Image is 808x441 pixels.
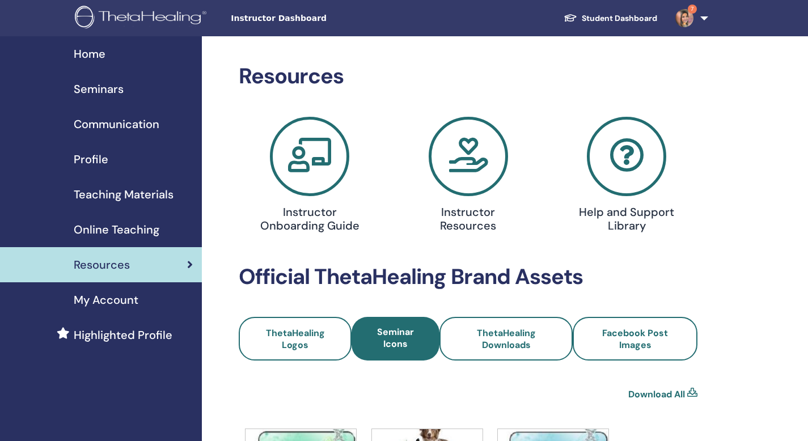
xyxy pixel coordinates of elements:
img: logo.png [75,6,210,31]
span: Highlighted Profile [74,326,172,344]
a: Instructor Resources [396,117,541,237]
a: Seminar Icons [352,317,439,361]
span: Profile [74,151,108,168]
h2: Official ThetaHealing Brand Assets [239,264,697,290]
a: Student Dashboard [555,8,666,29]
span: ThetaHealing Downloads [477,327,536,351]
img: graduation-cap-white.svg [564,13,577,23]
span: Resources [74,256,130,273]
h4: Help and Support Library [576,205,678,232]
a: Instructor Onboarding Guide [237,117,382,237]
img: default.jpg [675,9,693,27]
span: Instructor Dashboard [231,12,401,24]
a: ThetaHealing Logos [239,317,352,361]
a: Help and Support Library [554,117,699,237]
span: Online Teaching [74,221,159,238]
h4: Instructor Resources [417,205,519,232]
span: ThetaHealing Logos [266,327,325,351]
span: Facebook Post Images [602,327,668,351]
a: Facebook Post Images [573,317,697,361]
span: 7 [688,5,697,14]
h4: Instructor Onboarding Guide [259,205,361,232]
span: Home [74,45,105,62]
a: Download All [628,388,685,401]
span: My Account [74,291,138,308]
span: Communication [74,116,159,133]
h2: Resources [239,63,697,90]
span: Seminar Icons [377,326,414,350]
a: ThetaHealing Downloads [439,317,573,361]
span: Seminars [74,80,124,97]
span: Teaching Materials [74,186,174,203]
